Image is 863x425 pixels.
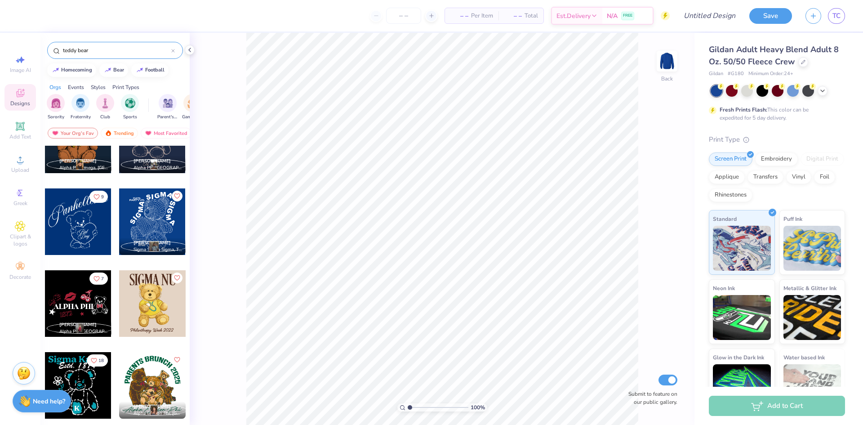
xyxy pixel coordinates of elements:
[59,165,108,171] span: Alpha Phi Omega, [GEOGRAPHIC_DATA][US_STATE]
[163,98,173,108] img: Parent's Weekend Image
[783,295,841,340] img: Metallic & Glitter Ink
[182,94,203,121] button: filter button
[713,364,771,409] img: Glow in the Dark Ink
[623,390,677,406] label: Submit to feature on our public gallery.
[101,195,104,199] span: 9
[76,98,85,108] img: Fraternity Image
[749,8,792,24] button: Save
[182,94,203,121] div: filter for Game Day
[68,83,84,91] div: Events
[709,44,839,67] span: Gildan Adult Heavy Blend Adult 8 Oz. 50/50 Fleece Crew
[525,11,538,21] span: Total
[713,226,771,271] img: Standard
[59,322,97,328] span: [PERSON_NAME]
[783,283,836,293] span: Metallic & Glitter Ink
[47,94,65,121] div: filter for Sorority
[658,52,676,70] img: Back
[182,114,203,121] span: Game Day
[661,75,673,83] div: Back
[783,364,841,409] img: Water based Ink
[157,94,178,121] button: filter button
[172,273,182,283] button: Like
[121,94,139,121] div: filter for Sports
[131,63,169,77] button: football
[9,273,31,281] span: Decorate
[89,191,108,203] button: Like
[87,354,108,367] button: Like
[133,165,182,171] span: Alpha Phi, [GEOGRAPHIC_DATA][US_STATE]
[105,130,112,136] img: trending.gif
[10,100,30,107] span: Designs
[113,67,124,72] div: bear
[713,214,737,224] span: Standard
[9,133,31,140] span: Add Text
[471,403,485,412] span: 100 %
[145,67,165,72] div: football
[450,11,468,21] span: – –
[123,114,137,121] span: Sports
[157,94,178,121] div: filter for Parent's Weekend
[71,94,91,121] div: filter for Fraternity
[623,13,632,19] span: FREE
[145,130,152,136] img: most_fav.gif
[157,114,178,121] span: Parent's Weekend
[748,70,793,78] span: Minimum Order: 24 +
[832,11,841,21] span: TC
[386,8,421,24] input: – –
[720,106,830,122] div: This color can be expedited for 5 day delivery.
[172,191,182,201] button: Like
[172,354,182,365] button: Like
[61,67,92,72] div: homecoming
[104,67,111,73] img: trend_line.gif
[783,214,802,224] span: Puff Ink
[141,128,191,139] div: Most Favorited
[713,353,764,362] span: Glow in the Dark Ink
[13,200,27,207] span: Greek
[786,170,811,184] div: Vinyl
[709,188,752,202] div: Rhinestones
[101,277,104,281] span: 7
[33,397,65,406] strong: Need help?
[133,410,182,417] span: Alpha Epsilon Phi, [GEOGRAPHIC_DATA]
[709,70,723,78] span: Gildan
[91,83,106,91] div: Styles
[101,128,138,139] div: Trending
[471,11,493,21] span: Per Item
[89,273,108,285] button: Like
[59,328,108,335] span: Alpha Phi, [GEOGRAPHIC_DATA][PERSON_NAME]
[556,11,591,21] span: Est. Delivery
[133,403,171,410] span: [PERSON_NAME]
[52,67,59,73] img: trend_line.gif
[100,114,110,121] span: Club
[814,170,835,184] div: Foil
[11,166,29,174] span: Upload
[801,152,844,166] div: Digital Print
[71,114,91,121] span: Fraternity
[133,158,171,164] span: [PERSON_NAME]
[133,240,171,246] span: [PERSON_NAME]
[828,8,845,24] a: TC
[52,130,59,136] img: most_fav.gif
[49,83,61,91] div: Orgs
[709,134,845,145] div: Print Type
[47,94,65,121] button: filter button
[676,7,743,25] input: Untitled Design
[755,152,798,166] div: Embroidery
[504,11,522,21] span: – –
[48,114,64,121] span: Sorority
[51,98,61,108] img: Sorority Image
[187,98,198,108] img: Game Day Image
[125,98,135,108] img: Sports Image
[709,152,752,166] div: Screen Print
[10,67,31,74] span: Image AI
[99,63,128,77] button: bear
[47,63,96,77] button: homecoming
[71,94,91,121] button: filter button
[100,98,110,108] img: Club Image
[783,226,841,271] img: Puff Ink
[4,233,36,247] span: Clipart & logos
[728,70,744,78] span: # G180
[607,11,618,21] span: N/A
[59,158,97,164] span: [PERSON_NAME]
[133,246,182,253] span: Sigma Sigma Sigma, The College of [US_STATE]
